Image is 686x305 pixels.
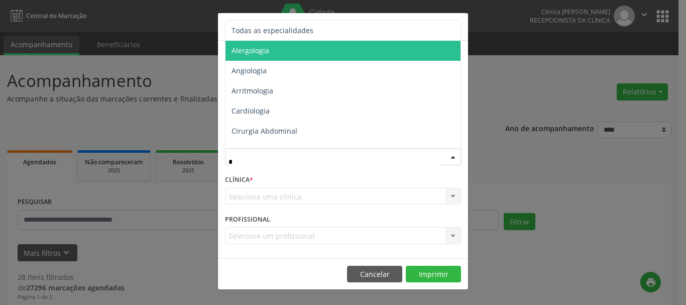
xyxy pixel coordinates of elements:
[347,266,402,283] button: Cancelar
[225,172,253,188] label: CLÍNICA
[232,146,320,156] span: Cirurgia Cabeça e Pescoço
[232,26,313,35] span: Todas as especialidades
[232,46,269,55] span: Alergologia
[406,266,461,283] button: Imprimir
[232,66,267,75] span: Angiologia
[232,106,270,116] span: Cardiologia
[448,13,468,38] button: Close
[225,212,270,227] label: PROFISSIONAL
[232,86,273,95] span: Arritmologia
[232,126,297,136] span: Cirurgia Abdominal
[225,20,340,33] h5: Relatório de agendamentos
